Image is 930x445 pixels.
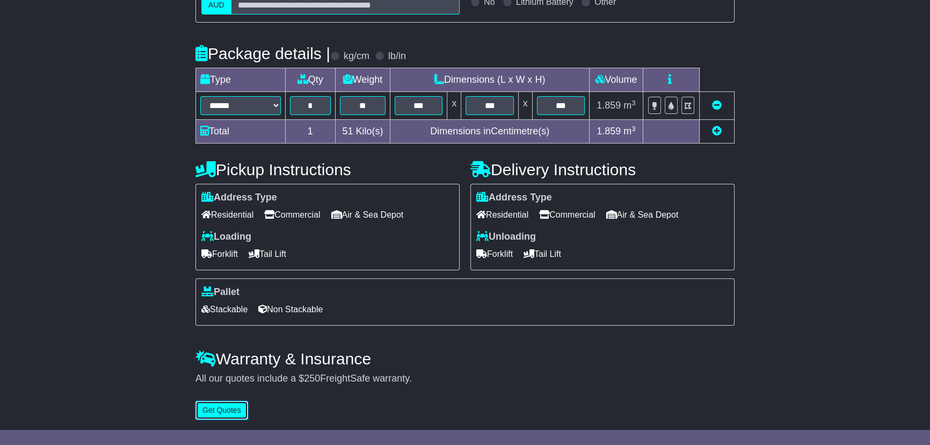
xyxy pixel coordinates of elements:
span: Forklift [201,246,238,262]
td: 1 [286,120,336,143]
sup: 3 [631,99,636,107]
span: 1.859 [597,126,621,137]
td: Weight [335,68,390,92]
label: Pallet [201,286,239,298]
span: Commercial [539,206,595,223]
td: Volume [589,68,643,92]
h4: Pickup Instructions [195,161,460,178]
td: x [518,92,532,120]
span: Stackable [201,301,248,318]
span: Tail Lift [524,246,561,262]
label: Address Type [476,192,552,204]
label: Loading [201,231,251,243]
h4: Package details | [195,45,330,62]
label: Unloading [476,231,536,243]
span: Forklift [476,246,513,262]
span: Commercial [264,206,320,223]
button: Get Quotes [195,401,248,420]
td: Kilo(s) [335,120,390,143]
h4: Warranty & Insurance [195,350,735,368]
span: m [623,100,636,111]
a: Add new item [712,126,722,137]
span: Residential [476,206,528,223]
td: Dimensions (L x W x H) [390,68,590,92]
span: m [623,126,636,137]
span: 250 [304,373,320,384]
div: All our quotes include a $ FreightSafe warranty. [195,373,735,385]
sup: 3 [631,125,636,133]
label: kg/cm [344,51,369,62]
span: Tail Lift [249,246,286,262]
span: Air & Sea Depot [606,206,679,223]
td: Dimensions in Centimetre(s) [390,120,590,143]
td: x [447,92,461,120]
a: Remove this item [712,100,722,111]
span: 51 [342,126,353,137]
td: Qty [286,68,336,92]
label: Address Type [201,192,277,204]
span: Residential [201,206,253,223]
label: lb/in [388,51,406,62]
span: Non Stackable [258,301,323,318]
h4: Delivery Instructions [470,161,735,178]
span: Air & Sea Depot [331,206,404,223]
td: Total [196,120,286,143]
td: Type [196,68,286,92]
span: 1.859 [597,100,621,111]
